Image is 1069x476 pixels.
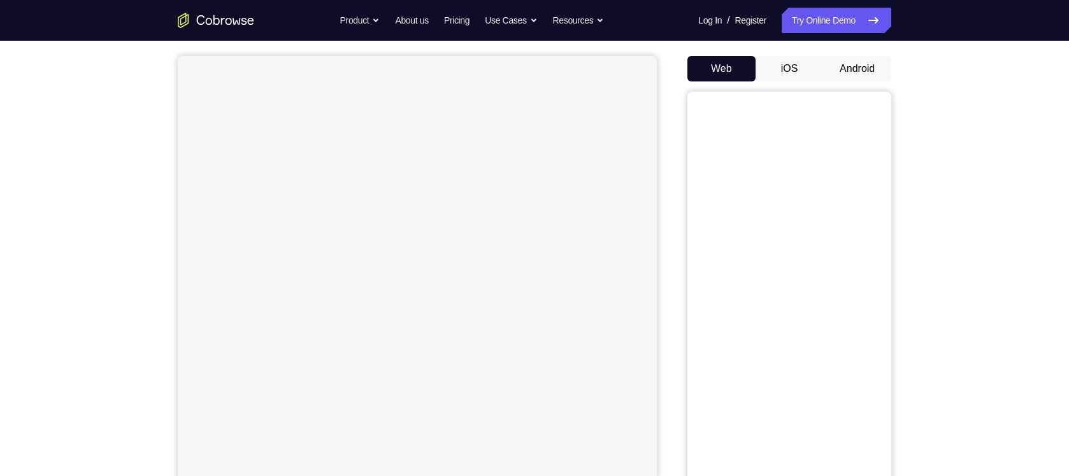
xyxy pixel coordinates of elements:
[735,8,766,33] a: Register
[782,8,891,33] a: Try Online Demo
[687,56,756,81] button: Web
[823,56,891,81] button: Android
[698,8,722,33] a: Log In
[553,8,605,33] button: Resources
[485,8,537,33] button: Use Cases
[178,13,254,28] a: Go to the home page
[756,56,824,81] button: iOS
[444,8,470,33] a: Pricing
[727,13,729,28] span: /
[340,8,380,33] button: Product
[395,8,428,33] a: About us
